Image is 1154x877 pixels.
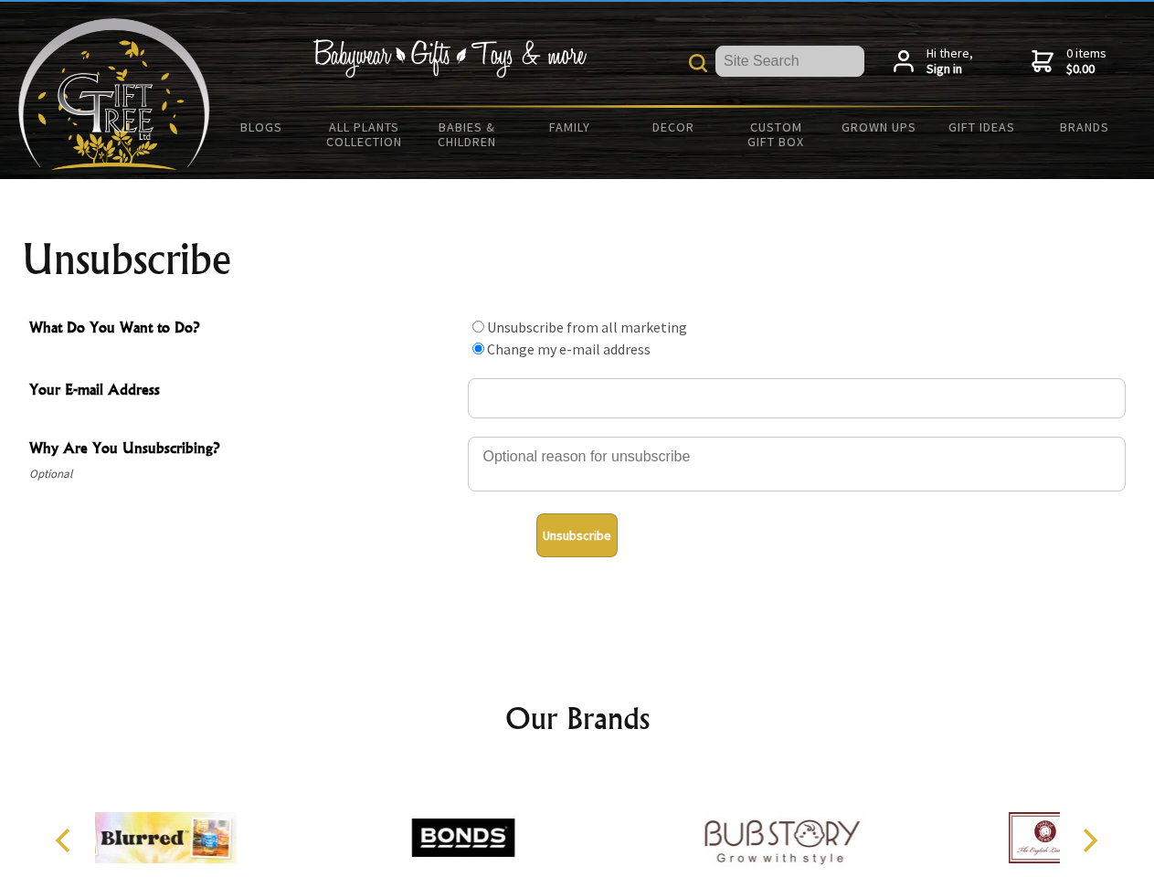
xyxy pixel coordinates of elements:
a: Grown Ups [827,108,930,146]
img: product search [689,54,707,72]
a: BLOGS [210,108,313,146]
a: 0 items$0.00 [1032,46,1106,78]
img: Babyware - Gifts - Toys and more... [18,18,210,170]
button: Previous [46,820,86,861]
a: Brands [1033,108,1137,146]
h2: Our Brands [37,696,1118,740]
input: Your E-mail Address [468,378,1126,418]
a: Gift Ideas [930,108,1033,146]
img: Babywear - Gifts - Toys & more [312,39,587,78]
a: Custom Gift Box [725,108,828,161]
label: Change my e-mail address [487,340,651,358]
a: Babies & Children [416,108,519,161]
span: Why Are You Unsubscribing? [29,437,459,463]
button: Unsubscribe [536,513,618,557]
h1: Unsubscribe [22,238,1133,281]
input: What Do You Want to Do? [472,321,484,333]
input: Site Search [715,46,864,77]
strong: $0.00 [1066,61,1106,78]
a: Family [519,108,622,146]
span: Hi there, [926,46,973,78]
input: What Do You Want to Do? [472,343,484,354]
textarea: Why Are You Unsubscribing? [468,437,1126,491]
a: All Plants Collection [313,108,417,161]
label: Unsubscribe from all marketing [487,318,687,336]
button: Next [1069,820,1109,861]
strong: Sign in [926,61,973,78]
span: 0 items [1066,45,1106,78]
a: Decor [621,108,725,146]
a: Hi there,Sign in [894,46,973,78]
span: Optional [29,463,459,485]
span: What Do You Want to Do? [29,316,459,343]
span: Your E-mail Address [29,378,459,405]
